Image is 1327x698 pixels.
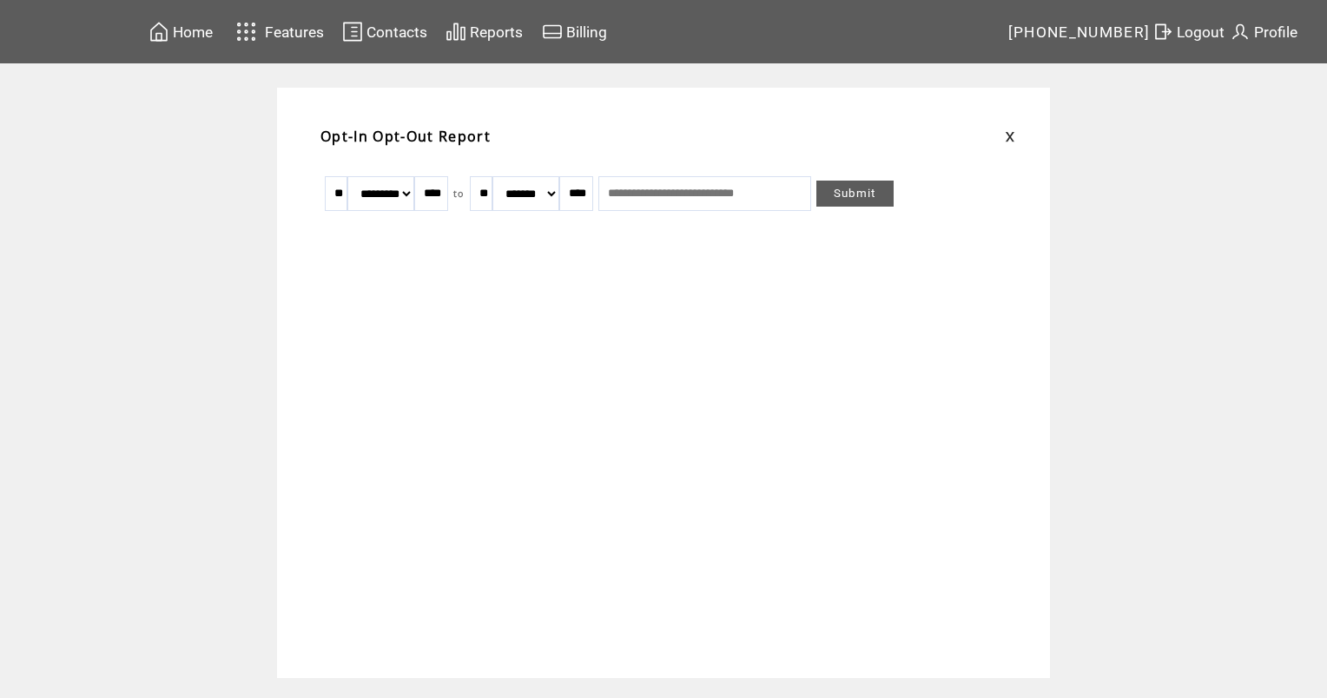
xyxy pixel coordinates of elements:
[231,17,261,46] img: features.svg
[320,127,491,146] span: Opt-In Opt-Out Report
[542,21,563,43] img: creidtcard.svg
[1227,18,1300,45] a: Profile
[1152,21,1173,43] img: exit.svg
[1177,23,1225,41] span: Logout
[265,23,324,41] span: Features
[173,23,213,41] span: Home
[340,18,430,45] a: Contacts
[228,15,327,49] a: Features
[1008,23,1151,41] span: [PHONE_NUMBER]
[470,23,523,41] span: Reports
[342,21,363,43] img: contacts.svg
[446,21,466,43] img: chart.svg
[366,23,427,41] span: Contacts
[816,181,894,207] a: Submit
[149,21,169,43] img: home.svg
[566,23,607,41] span: Billing
[1254,23,1297,41] span: Profile
[1150,18,1227,45] a: Logout
[1230,21,1251,43] img: profile.svg
[453,188,465,200] span: to
[146,18,215,45] a: Home
[539,18,610,45] a: Billing
[443,18,525,45] a: Reports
